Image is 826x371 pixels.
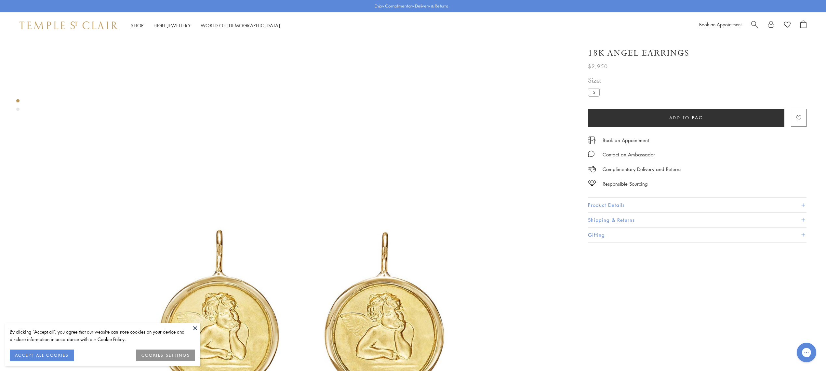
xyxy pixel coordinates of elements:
[588,88,600,96] label: S
[10,350,74,361] button: ACCEPT ALL COOKIES
[588,62,608,71] span: $2,950
[669,114,703,121] span: Add to bag
[588,75,602,86] span: Size:
[800,20,806,30] a: Open Shopping Bag
[751,20,758,30] a: Search
[603,137,649,144] a: Book an Appointment
[136,350,195,361] button: COOKIES SETTINGS
[784,20,791,30] a: View Wishlist
[153,22,191,29] a: High JewelleryHigh Jewellery
[16,98,20,116] div: Product gallery navigation
[588,213,806,227] button: Shipping & Returns
[588,137,596,144] img: icon_appointment.svg
[588,109,784,127] button: Add to bag
[603,165,681,173] p: Complimentary Delivery and Returns
[603,180,648,188] div: Responsible Sourcing
[201,22,280,29] a: World of [DEMOGRAPHIC_DATA]World of [DEMOGRAPHIC_DATA]
[588,47,689,59] h1: 18K Angel Earrings
[588,228,806,242] button: Gifting
[699,21,741,28] a: Book an Appointment
[588,165,596,173] img: icon_delivery.svg
[588,198,806,212] button: Product Details
[131,22,144,29] a: ShopShop
[10,328,195,343] div: By clicking “Accept all”, you agree that our website can store cookies on your device and disclos...
[588,151,594,157] img: MessageIcon-01_2.svg
[20,21,118,29] img: Temple St. Clair
[131,21,280,30] nav: Main navigation
[375,3,448,9] p: Enjoy Complimentary Delivery & Returns
[603,151,655,159] div: Contact an Ambassador
[588,180,596,186] img: icon_sourcing.svg
[793,340,819,364] iframe: Gorgias live chat messenger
